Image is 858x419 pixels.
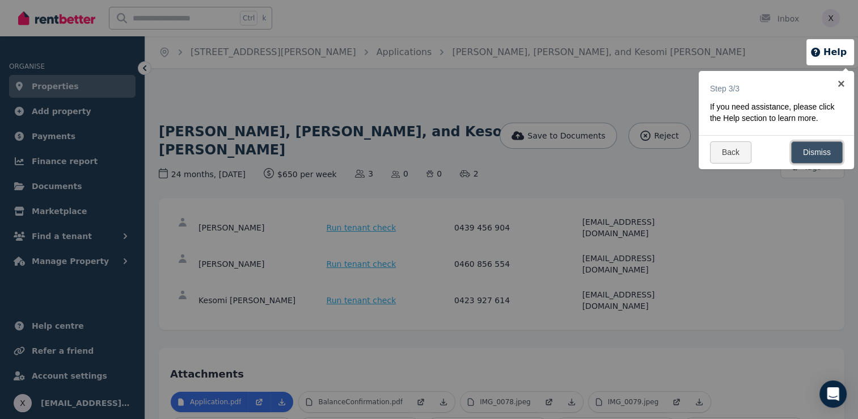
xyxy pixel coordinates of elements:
div: Open Intercom Messenger [819,380,847,408]
a: Back [710,141,751,164]
p: If you need assistance, please click the Help section to learn more. [710,101,836,124]
a: × [829,71,854,97]
button: Help [810,45,847,59]
a: Dismiss [791,141,843,164]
